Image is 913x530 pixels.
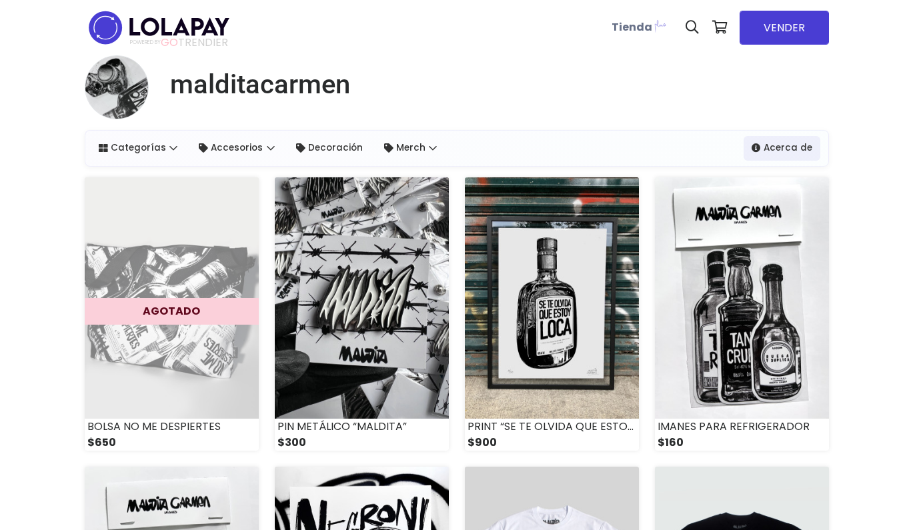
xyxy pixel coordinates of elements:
a: Decoración [288,136,371,160]
a: PIN METÁLICO “MALDITA” $300 [275,177,449,451]
div: $160 [655,435,829,451]
div: BOLSA NO ME DESPIERTES [85,419,259,435]
a: VENDER [740,11,829,45]
a: AGOTADO BOLSA NO ME DESPIERTES $650 [85,177,259,451]
b: Tienda [612,19,652,35]
div: $900 [465,435,639,451]
div: AGOTADO [85,298,259,325]
a: Acerca de [744,136,820,160]
img: small.png [85,55,149,119]
span: TRENDIER [130,37,228,49]
img: small_1727920423908.jpeg [655,177,829,419]
img: small_1727922999558.jpeg [465,177,639,419]
h1: malditacarmen [170,69,350,101]
span: GO [161,35,178,50]
div: $300 [275,435,449,451]
img: small_1750875258167.jpeg [85,177,259,419]
div: IMANES PARA REFRIGERADOR [655,419,829,435]
img: small_1737082151407.jpeg [275,177,449,419]
div: PRINT “SE TE OLVIDA QUE ESTOY LOCA” [465,419,639,435]
a: malditacarmen [159,69,350,101]
a: Merch [376,136,445,160]
a: Accesorios [191,136,283,160]
div: $650 [85,435,259,451]
a: IMANES PARA REFRIGERADOR $160 [655,177,829,451]
a: Categorías [91,136,186,160]
img: logo [85,7,233,49]
a: PRINT “SE TE OLVIDA QUE ESTOY LOCA” $900 [465,177,639,451]
div: PIN METÁLICO “MALDITA” [275,419,449,435]
span: POWERED BY [130,39,161,46]
img: Lolapay Plus [652,17,668,33]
